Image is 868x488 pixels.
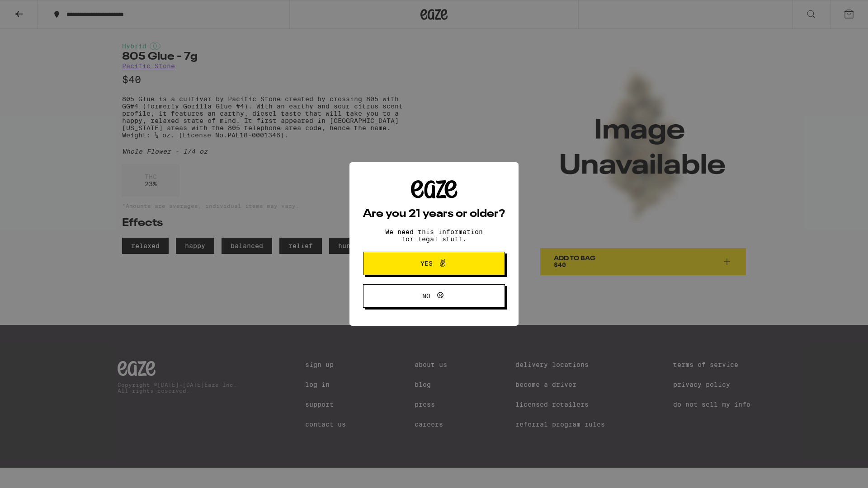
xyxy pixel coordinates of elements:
button: Yes [363,252,505,275]
p: We need this information for legal stuff. [377,228,491,243]
iframe: Opens a widget where you can find more information [811,461,859,483]
span: Yes [420,260,433,267]
span: No [422,293,430,299]
button: No [363,284,505,308]
h2: Are you 21 years or older? [363,209,505,220]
